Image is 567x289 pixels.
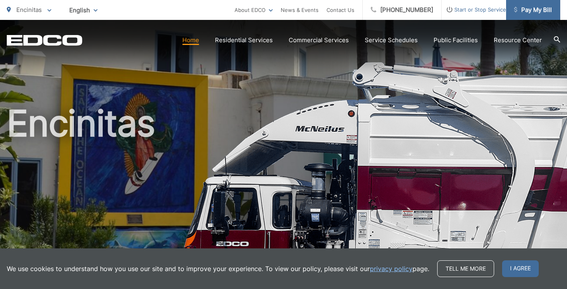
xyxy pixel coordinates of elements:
a: Commercial Services [289,35,349,45]
a: Tell me more [437,260,494,277]
a: privacy policy [370,264,413,273]
span: Pay My Bill [514,5,552,15]
a: Residential Services [215,35,273,45]
a: News & Events [281,5,319,15]
p: We use cookies to understand how you use our site and to improve your experience. To view our pol... [7,264,429,273]
span: English [63,3,104,17]
a: Service Schedules [365,35,418,45]
a: Home [182,35,199,45]
a: EDCD logo. Return to the homepage. [7,35,82,46]
span: I agree [502,260,539,277]
span: Encinitas [16,6,42,14]
a: Contact Us [327,5,354,15]
a: About EDCO [235,5,273,15]
a: Resource Center [494,35,542,45]
a: Public Facilities [434,35,478,45]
